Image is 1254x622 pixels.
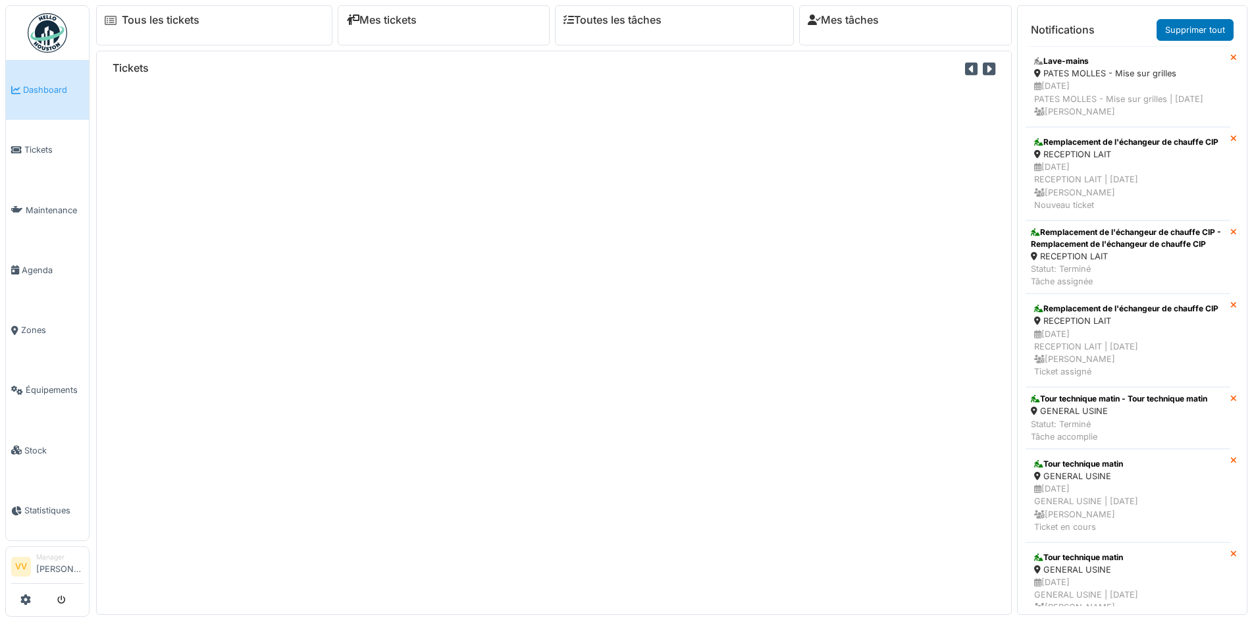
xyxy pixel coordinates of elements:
div: Tour technique matin - Tour technique matin [1031,393,1207,405]
a: VV Manager[PERSON_NAME] [11,552,84,584]
span: Stock [24,444,84,457]
div: Tour technique matin [1034,552,1222,563]
a: Zones [6,300,89,360]
div: RECEPTION LAIT [1031,250,1225,263]
img: Badge_color-CXgf-gQk.svg [28,13,67,53]
a: Agenda [6,240,89,300]
span: Équipements [26,384,84,396]
div: GENERAL USINE [1034,563,1222,576]
a: Supprimer tout [1157,19,1234,41]
h6: Tickets [113,62,149,74]
a: Stock [6,421,89,480]
a: Tour technique matin - Tour technique matin GENERAL USINE Statut: TerminéTâche accomplie [1026,387,1230,449]
span: Tickets [24,143,84,156]
a: Statistiques [6,480,89,540]
a: Tickets [6,120,89,180]
div: GENERAL USINE [1031,405,1207,417]
a: Remplacement de l'échangeur de chauffe CIP RECEPTION LAIT [DATE]RECEPTION LAIT | [DATE] [PERSON_N... [1026,127,1230,220]
div: Tour technique matin [1034,458,1222,470]
h6: Notifications [1031,24,1095,36]
div: [DATE] RECEPTION LAIT | [DATE] [PERSON_NAME] Ticket assigné [1034,328,1222,378]
div: [DATE] PATES MOLLES - Mise sur grilles | [DATE] [PERSON_NAME] [1034,80,1222,118]
div: RECEPTION LAIT [1034,315,1222,327]
div: Remplacement de l'échangeur de chauffe CIP [1034,136,1222,148]
div: Lave-mains [1034,55,1222,67]
div: [DATE] GENERAL USINE | [DATE] [PERSON_NAME] Ticket en cours [1034,482,1222,533]
span: Maintenance [26,204,84,217]
a: Remplacement de l'échangeur de chauffe CIP RECEPTION LAIT [DATE]RECEPTION LAIT | [DATE] [PERSON_N... [1026,294,1230,387]
div: Statut: Terminé Tâche accomplie [1031,418,1207,443]
div: Statut: Terminé Tâche assignée [1031,263,1225,288]
li: VV [11,557,31,577]
a: Mes tâches [808,14,879,26]
div: PATES MOLLES - Mise sur grilles [1034,67,1222,80]
span: Statistiques [24,504,84,517]
a: Tous les tickets [122,14,199,26]
div: Remplacement de l'échangeur de chauffe CIP - Remplacement de l'échangeur de chauffe CIP [1031,226,1225,250]
li: [PERSON_NAME] [36,552,84,581]
a: Lave-mains PATES MOLLES - Mise sur grilles [DATE]PATES MOLLES - Mise sur grilles | [DATE] [PERSON... [1026,46,1230,127]
a: Remplacement de l'échangeur de chauffe CIP - Remplacement de l'échangeur de chauffe CIP RECEPTION... [1026,220,1230,294]
div: [DATE] RECEPTION LAIT | [DATE] [PERSON_NAME] Nouveau ticket [1034,161,1222,211]
span: Agenda [22,264,84,276]
span: Zones [21,324,84,336]
div: GENERAL USINE [1034,470,1222,482]
span: Dashboard [23,84,84,96]
a: Maintenance [6,180,89,240]
a: Dashboard [6,60,89,120]
a: Équipements [6,360,89,420]
div: RECEPTION LAIT [1034,148,1222,161]
a: Toutes les tâches [563,14,662,26]
div: Remplacement de l'échangeur de chauffe CIP [1034,303,1222,315]
a: Tour technique matin GENERAL USINE [DATE]GENERAL USINE | [DATE] [PERSON_NAME]Ticket en cours [1026,449,1230,542]
div: Manager [36,552,84,562]
a: Mes tickets [346,14,417,26]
